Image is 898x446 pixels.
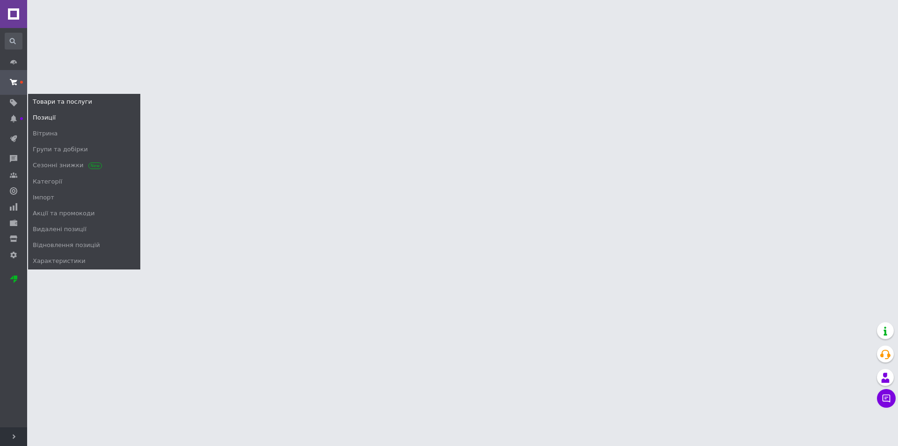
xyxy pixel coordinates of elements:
a: Імпорт [28,190,140,205]
span: Імпорт [33,193,54,202]
a: Характеристики [28,253,140,269]
a: Відновлення позицій [28,237,140,253]
a: Сезонні знижки [28,157,140,173]
span: Групи та добірки [33,145,88,154]
a: Категорії [28,174,140,190]
span: Вітрина [33,129,58,138]
span: Характеристики [33,257,86,265]
a: Позиції [28,110,140,126]
a: Видалені позиції [28,221,140,237]
button: Чат з покупцем [877,389,896,408]
span: Відновлення позицій [33,241,100,249]
span: Товари та послуги [33,98,92,106]
span: Сезонні знижки [33,161,100,170]
span: Видалені позиції [33,225,87,234]
a: Групи та добірки [28,142,140,157]
a: Акції та промокоди [28,205,140,221]
span: Позиції [33,113,56,122]
span: Категорії [33,177,62,186]
span: Акції та промокоди [33,209,94,218]
a: Вітрина [28,126,140,142]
